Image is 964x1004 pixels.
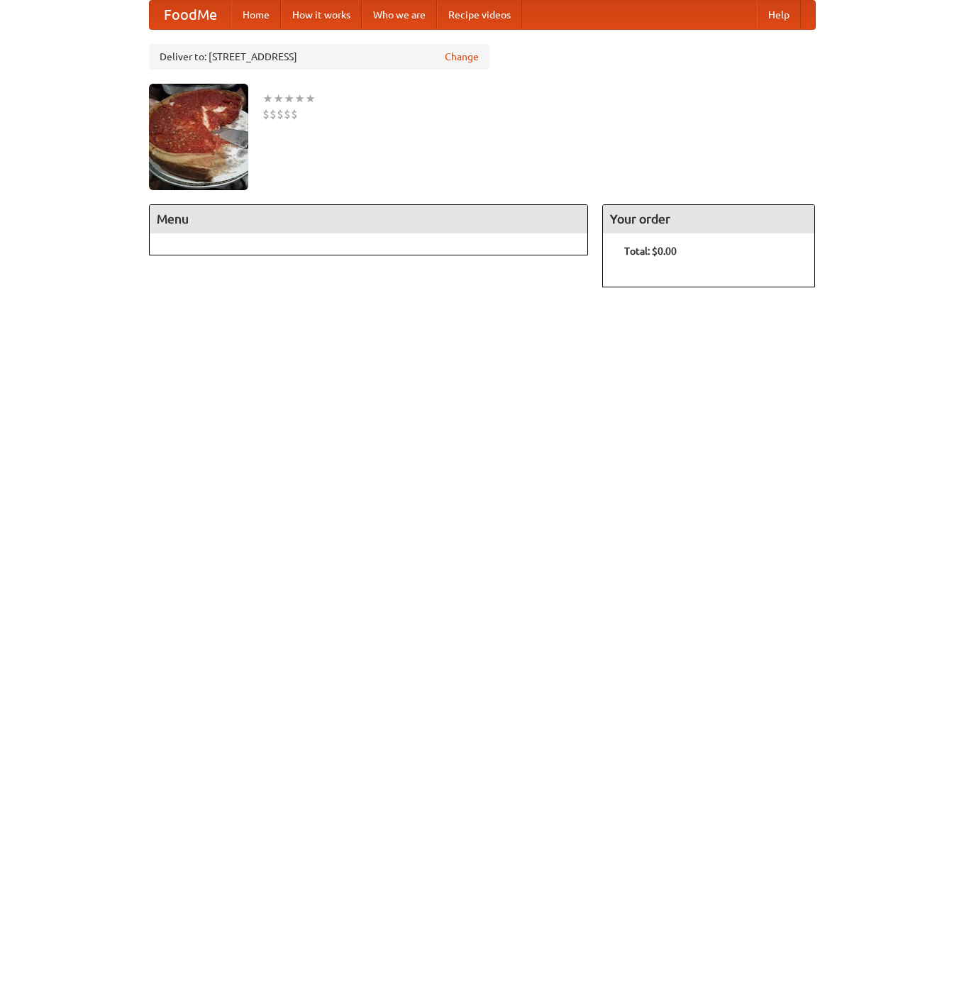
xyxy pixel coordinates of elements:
li: ★ [273,91,284,106]
li: ★ [284,91,294,106]
h4: Menu [150,205,588,233]
a: Change [445,50,479,64]
li: $ [262,106,270,122]
a: Home [231,1,281,29]
b: Total: $0.00 [624,246,677,257]
a: Help [757,1,801,29]
li: ★ [294,91,305,106]
li: $ [291,106,298,122]
a: FoodMe [150,1,231,29]
img: angular.jpg [149,84,248,190]
li: ★ [305,91,316,106]
li: ★ [262,91,273,106]
li: $ [277,106,284,122]
h4: Your order [603,205,814,233]
li: $ [270,106,277,122]
a: Recipe videos [437,1,522,29]
a: How it works [281,1,362,29]
a: Who we are [362,1,437,29]
div: Deliver to: [STREET_ADDRESS] [149,44,489,70]
li: $ [284,106,291,122]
